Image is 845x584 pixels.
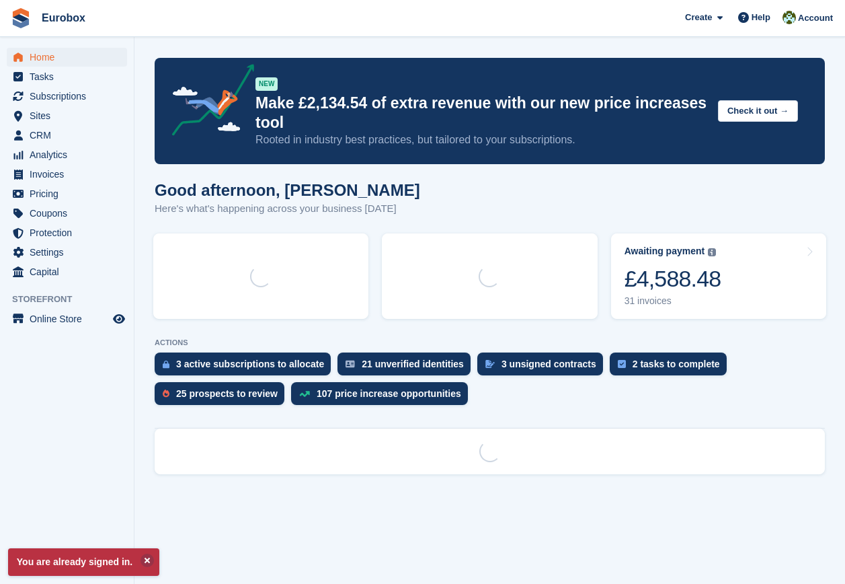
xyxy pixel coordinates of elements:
[12,293,134,306] span: Storefront
[30,48,110,67] span: Home
[255,77,278,91] div: NEW
[618,360,626,368] img: task-75834270c22a3079a89374b754ae025e5fb1db73e45f91037f5363f120a921f8.svg
[610,353,733,382] a: 2 tasks to complete
[7,223,127,242] a: menu
[7,184,127,203] a: menu
[30,165,110,184] span: Invoices
[163,390,169,398] img: prospect-51fa495bee0391a8d652442698ab0144808aea92771e9ea1ae160a38d050c398.svg
[30,126,110,145] span: CRM
[752,11,770,24] span: Help
[163,360,169,369] img: active_subscription_to_allocate_icon-d502201f5373d7db506a760aba3b589e785aa758c864c3986d89f69b8ff3...
[30,87,110,106] span: Subscriptions
[155,201,420,217] p: Here's what's happening across your business [DATE]
[299,391,310,397] img: price_increase_opportunities-93ffe204e8149a01c8c9dc8f82e8f89637d9d84a8eef4429ea346261dce0b2c0.svg
[7,145,127,164] a: menu
[625,295,721,307] div: 31 invoices
[708,248,716,256] img: icon-info-grey-7440780725fd019a000dd9b08b2336e03edf1995a4989e88bcd33f0948082b44.svg
[317,388,461,399] div: 107 price increase opportunities
[111,311,127,327] a: Preview store
[7,126,127,145] a: menu
[7,165,127,184] a: menu
[685,11,712,24] span: Create
[36,7,91,29] a: Eurobox
[30,309,110,328] span: Online Store
[30,67,110,86] span: Tasks
[346,360,355,368] img: verify_identity-adf6edd0f0f0b5bbfe63781bf79b02c33cf7c696d77639b501bdc392416b5a36.svg
[477,353,610,382] a: 3 unsigned contracts
[362,359,464,369] div: 21 unverified identities
[176,359,324,369] div: 3 active subscriptions to allocate
[11,8,31,28] img: stora-icon-8386f47178a22dfd0bd8f6a31ec36ba5ce8667c1dd55bd0f319d3a0aa187defe.svg
[155,353,337,382] a: 3 active subscriptions to allocate
[7,309,127,328] a: menu
[30,184,110,203] span: Pricing
[718,100,798,122] button: Check it out →
[7,243,127,262] a: menu
[255,133,707,147] p: Rooted in industry best practices, but tailored to your subscriptions.
[501,359,596,369] div: 3 unsigned contracts
[782,11,796,24] img: Lorna Russell
[7,262,127,281] a: menu
[255,94,707,133] p: Make £2,134.54 of extra revenue with our new price increases tool
[7,48,127,67] a: menu
[291,382,475,412] a: 107 price increase opportunities
[30,145,110,164] span: Analytics
[611,233,826,319] a: Awaiting payment £4,588.48 31 invoices
[7,87,127,106] a: menu
[30,262,110,281] span: Capital
[7,204,127,223] a: menu
[337,353,477,382] a: 21 unverified identities
[176,388,278,399] div: 25 prospects to review
[30,223,110,242] span: Protection
[30,204,110,223] span: Coupons
[30,243,110,262] span: Settings
[8,548,159,576] p: You are already signed in.
[485,360,495,368] img: contract_signature_icon-13c848040528278c33f63329250d36e43548de30e8caae1d1a13099fd9432cc5.svg
[161,64,255,141] img: price-adjustments-announcement-icon-8257ccfd72463d97f412b2fc003d46551f7dbcb40ab6d574587a9cd5c0d94...
[633,359,720,369] div: 2 tasks to complete
[625,246,705,257] div: Awaiting payment
[30,106,110,125] span: Sites
[155,181,420,199] h1: Good afternoon, [PERSON_NAME]
[625,265,721,293] div: £4,588.48
[155,382,291,412] a: 25 prospects to review
[7,67,127,86] a: menu
[798,11,833,25] span: Account
[7,106,127,125] a: menu
[155,338,825,347] p: ACTIONS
